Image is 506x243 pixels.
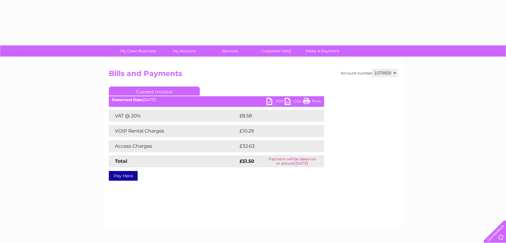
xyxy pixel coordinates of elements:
[240,158,254,164] strong: £51.50
[109,87,200,96] a: Current Invoice
[238,140,312,152] td: £32.63
[303,98,321,107] a: Print
[285,98,303,107] a: CSV
[113,45,163,57] a: My Clear Business
[266,98,285,107] a: PDF
[112,97,143,102] b: Statement Date:
[238,125,311,137] td: £10.29
[205,45,255,57] a: Services
[341,69,397,77] div: Account number
[109,98,324,102] div: [DATE]
[297,45,347,57] a: Make A Payment
[109,69,397,81] h2: Bills and Payments
[109,171,138,181] a: Pay Here
[109,125,238,137] td: VOIP Rental Charges
[159,45,209,57] a: My Account
[109,110,238,122] td: VAT @ 20%
[260,155,324,167] td: Payment will be taken on or around [DATE]
[238,110,310,122] td: £8.58
[115,158,127,164] strong: Total
[109,140,238,152] td: Access Charges
[251,45,301,57] a: Customer Help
